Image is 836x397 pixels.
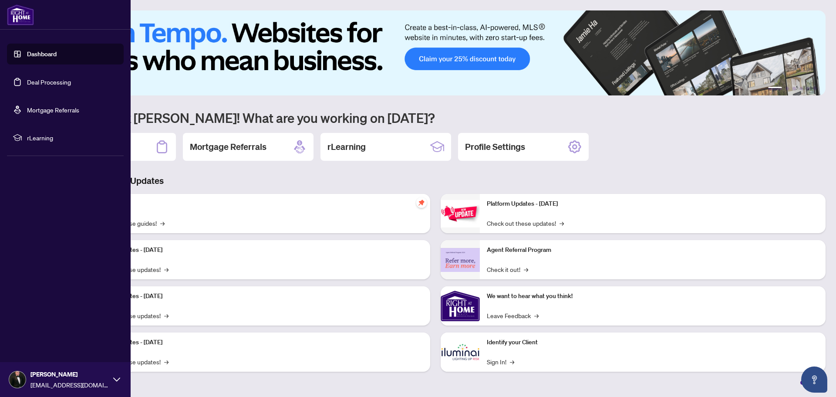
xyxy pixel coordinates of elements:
span: [EMAIL_ADDRESS][DOMAIN_NAME] [30,380,109,390]
a: Check it out!→ [487,265,528,274]
span: [PERSON_NAME] [30,370,109,379]
p: Identify your Client [487,338,819,347]
h2: Mortgage Referrals [190,141,266,153]
img: We want to hear what you think! [441,286,480,326]
span: → [534,311,539,320]
a: Mortgage Referrals [27,106,79,114]
h2: rLearning [327,141,366,153]
button: 4 [799,87,803,90]
a: Deal Processing [27,78,71,86]
img: logo [7,4,34,25]
a: Check out these updates!→ [487,218,564,228]
span: → [160,218,165,228]
p: Agent Referral Program [487,245,819,255]
img: Profile Icon [9,371,26,388]
span: rLearning [27,133,118,143]
h1: Welcome back [PERSON_NAME]! What are you working on [DATE]? [45,109,826,126]
a: Sign In!→ [487,357,514,366]
p: Platform Updates - [DATE] [91,292,423,301]
h3: Brokerage & Industry Updates [45,175,826,187]
p: Platform Updates - [DATE] [91,338,423,347]
p: Self-Help [91,199,423,209]
p: Platform Updates - [DATE] [487,199,819,209]
button: 3 [792,87,796,90]
img: Identify your Client [441,333,480,372]
img: Agent Referral Program [441,248,480,272]
span: → [560,218,564,228]
button: 1 [768,87,782,90]
a: Leave Feedback→ [487,311,539,320]
h2: Profile Settings [465,141,525,153]
a: Dashboard [27,50,57,58]
span: → [510,357,514,366]
p: Platform Updates - [DATE] [91,245,423,255]
span: → [164,357,169,366]
span: → [524,265,528,274]
span: → [164,265,169,274]
span: pushpin [416,197,427,208]
span: → [164,311,169,320]
img: Slide 0 [45,10,826,95]
button: 6 [813,87,817,90]
img: Platform Updates - June 23, 2025 [441,200,480,227]
p: We want to hear what you think! [487,292,819,301]
button: 5 [806,87,810,90]
button: 2 [785,87,789,90]
button: Open asap [801,366,827,393]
